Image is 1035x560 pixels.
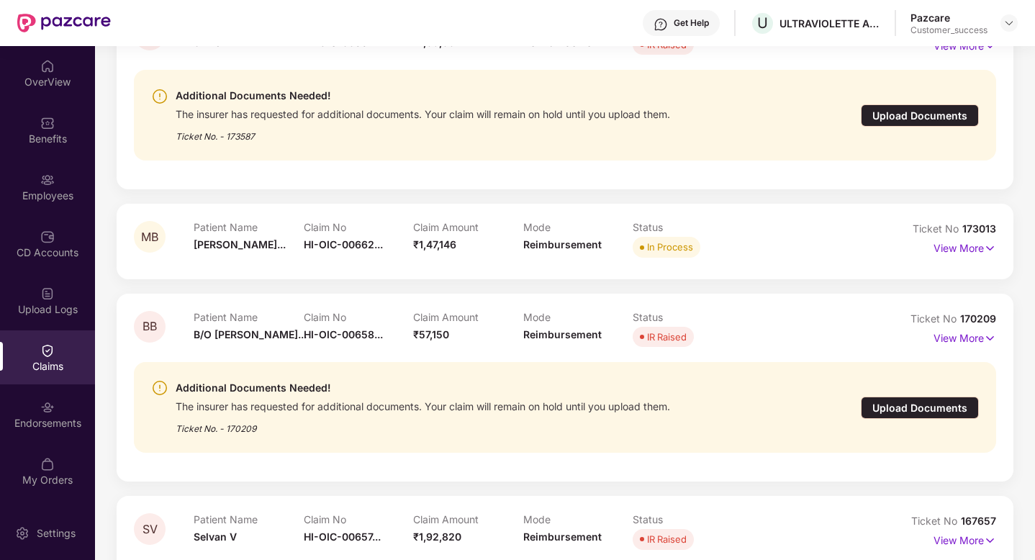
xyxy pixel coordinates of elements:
[934,529,996,548] p: View More
[861,104,979,127] div: Upload Documents
[40,173,55,187] img: svg+xml;base64,PHN2ZyBpZD0iRW1wbG95ZWVzIiB4bWxucz0iaHR0cDovL3d3dy53My5vcmcvMjAwMC9zdmciIHdpZHRoPS...
[413,311,523,323] p: Claim Amount
[1003,17,1015,29] img: svg+xml;base64,PHN2ZyBpZD0iRHJvcGRvd24tMzJ4MzIiIHhtbG5zPSJodHRwOi8vd3d3LnczLm9yZy8yMDAwL3N2ZyIgd2...
[40,230,55,244] img: svg+xml;base64,PHN2ZyBpZD0iQ0RfQWNjb3VudHMiIGRhdGEtbmFtZT0iQ0QgQWNjb3VudHMiIHhtbG5zPSJodHRwOi8vd3...
[523,238,602,250] span: Reimbursement
[910,312,960,325] span: Ticket No
[674,17,709,29] div: Get Help
[413,221,523,233] p: Claim Amount
[304,328,383,340] span: HI-OIC-00658...
[633,221,743,233] p: Status
[911,515,961,527] span: Ticket No
[176,104,670,121] div: The insurer has requested for additional documents. Your claim will remain on hold until you uplo...
[984,533,996,548] img: svg+xml;base64,PHN2ZyB4bWxucz0iaHR0cDovL3d3dy53My5vcmcvMjAwMC9zdmciIHdpZHRoPSIxNyIgaGVpZ2h0PSIxNy...
[176,121,670,143] div: Ticket No. - 173587
[143,523,158,536] span: SV
[523,513,633,525] p: Mode
[523,311,633,323] p: Mode
[40,343,55,358] img: svg+xml;base64,PHN2ZyBpZD0iQ2xhaW0iIHhtbG5zPSJodHRwOi8vd3d3LnczLm9yZy8yMDAwL3N2ZyIgd2lkdGg9IjIwIi...
[304,238,383,250] span: HI-OIC-00662...
[304,221,414,233] p: Claim No
[40,59,55,73] img: svg+xml;base64,PHN2ZyBpZD0iSG9tZSIgeG1sbnM9Imh0dHA6Ly93d3cudzMub3JnLzIwMDAvc3ZnIiB3aWR0aD0iMjAiIG...
[647,532,687,546] div: IR Raised
[141,231,158,243] span: MB
[304,513,414,525] p: Claim No
[861,397,979,419] div: Upload Documents
[40,286,55,301] img: svg+xml;base64,PHN2ZyBpZD0iVXBsb2FkX0xvZ3MiIGRhdGEtbmFtZT0iVXBsb2FkIExvZ3MiIHhtbG5zPSJodHRwOi8vd3...
[40,116,55,130] img: svg+xml;base64,PHN2ZyBpZD0iQmVuZWZpdHMiIHhtbG5zPSJodHRwOi8vd3d3LnczLm9yZy8yMDAwL3N2ZyIgd2lkdGg9Ij...
[413,36,461,48] span: ₹1,39,384
[910,24,987,36] div: Customer_success
[304,36,383,48] span: HI-OIC-00662...
[984,330,996,346] img: svg+xml;base64,PHN2ZyB4bWxucz0iaHR0cDovL3d3dy53My5vcmcvMjAwMC9zdmciIHdpZHRoPSIxNyIgaGVpZ2h0PSIxNy...
[654,17,668,32] img: svg+xml;base64,PHN2ZyBpZD0iSGVscC0zMngzMiIgeG1sbnM9Imh0dHA6Ly93d3cudzMub3JnLzIwMDAvc3ZnIiB3aWR0aD...
[143,320,157,333] span: BB
[934,327,996,346] p: View More
[523,36,602,48] span: Reimbursement
[647,240,693,254] div: In Process
[194,221,304,233] p: Patient Name
[304,530,381,543] span: HI-OIC-00657...
[15,526,30,541] img: svg+xml;base64,PHN2ZyBpZD0iU2V0dGluZy0yMHgyMCIgeG1sbnM9Imh0dHA6Ly93d3cudzMub3JnLzIwMDAvc3ZnIiB3aW...
[413,328,449,340] span: ₹57,150
[40,400,55,415] img: svg+xml;base64,PHN2ZyBpZD0iRW5kb3JzZW1lbnRzIiB4bWxucz0iaHR0cDovL3d3dy53My5vcmcvMjAwMC9zdmciIHdpZH...
[32,526,80,541] div: Settings
[413,513,523,525] p: Claim Amount
[151,88,168,105] img: svg+xml;base64,PHN2ZyBpZD0iV2FybmluZ18tXzI0eDI0IiBkYXRhLW5hbWU9Ildhcm5pbmcgLSAyNHgyNCIgeG1sbnM9Im...
[194,530,237,543] span: Selvan V
[962,222,996,235] span: 173013
[523,328,602,340] span: Reimbursement
[413,238,456,250] span: ₹1,47,146
[194,513,304,525] p: Patient Name
[304,311,414,323] p: Claim No
[523,221,633,233] p: Mode
[984,240,996,256] img: svg+xml;base64,PHN2ZyB4bWxucz0iaHR0cDovL3d3dy53My5vcmcvMjAwMC9zdmciIHdpZHRoPSIxNyIgaGVpZ2h0PSIxNy...
[647,330,687,344] div: IR Raised
[757,14,768,32] span: U
[779,17,880,30] div: ULTRAVIOLETTE AUTOMOTIVE PRIVATE LIMITED
[960,312,996,325] span: 170209
[176,379,670,397] div: Additional Documents Needed!
[633,513,743,525] p: Status
[633,311,743,323] p: Status
[194,311,304,323] p: Patient Name
[176,413,670,435] div: Ticket No. - 170209
[961,515,996,527] span: 167657
[934,237,996,256] p: View More
[40,457,55,471] img: svg+xml;base64,PHN2ZyBpZD0iTXlfT3JkZXJzIiBkYXRhLW5hbWU9Ik15IE9yZGVycyIgeG1sbnM9Imh0dHA6Ly93d3cudz...
[194,36,232,48] span: Suma N
[151,379,168,397] img: svg+xml;base64,PHN2ZyBpZD0iV2FybmluZ18tXzI0eDI0IiBkYXRhLW5hbWU9Ildhcm5pbmcgLSAyNHgyNCIgeG1sbnM9Im...
[413,530,461,543] span: ₹1,92,820
[523,530,602,543] span: Reimbursement
[913,222,962,235] span: Ticket No
[17,14,111,32] img: New Pazcare Logo
[176,397,670,413] div: The insurer has requested for additional documents. Your claim will remain on hold until you uplo...
[176,87,670,104] div: Additional Documents Needed!
[194,238,286,250] span: [PERSON_NAME]...
[910,11,987,24] div: Pazcare
[194,328,307,340] span: B/O [PERSON_NAME]...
